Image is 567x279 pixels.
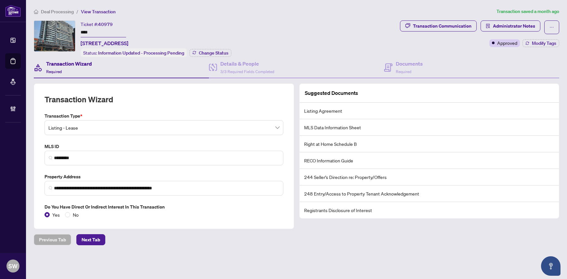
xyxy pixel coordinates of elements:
img: search_icon [49,186,53,190]
img: logo [5,5,21,17]
button: Administrator Notes [481,20,540,32]
h4: Documents [396,60,423,68]
h4: Transaction Wizard [46,60,92,68]
button: Open asap [541,256,561,276]
span: Required [396,69,411,74]
span: solution [486,24,490,28]
span: Next Tab [82,235,100,245]
span: SW [8,261,18,271]
article: Suggested Documents [305,89,358,97]
button: Transaction Communication [400,20,477,32]
li: Registrants Disclosure of Interest [300,202,559,218]
label: Do you have direct or indirect interest in this transaction [45,203,283,210]
span: Administrator Notes [493,21,535,31]
h2: Transaction Wizard [45,94,113,105]
span: Yes [50,211,62,218]
button: Change Status [189,49,231,57]
button: Previous Tab [34,234,71,245]
span: Approved [497,39,517,46]
img: search_icon [49,156,53,160]
img: IMG-E12238682_1.jpg [34,21,75,51]
li: MLS Data Information Sheet [300,119,559,136]
span: home [34,9,38,14]
span: 3/3 Required Fields Completed [220,69,274,74]
span: Listing - Lease [48,121,279,134]
div: Transaction Communication [413,21,471,31]
button: Next Tab [76,234,105,245]
span: No [70,211,81,218]
article: Transaction saved a month ago [496,8,559,15]
span: Change Status [199,51,228,55]
label: Transaction Type [45,112,283,120]
button: Modify Tags [522,39,559,47]
span: View Transaction [81,9,116,15]
span: Required [46,69,62,74]
li: RECO Information Guide [300,152,559,169]
label: MLS ID [45,143,283,150]
h4: Details & People [220,60,274,68]
li: 248 Entry/Access to Property Tenant Acknowledgement [300,185,559,202]
li: Right at Home Schedule B [300,136,559,152]
li: / [76,8,78,15]
div: Status: [81,48,187,57]
span: [STREET_ADDRESS] [81,39,128,47]
li: Listing Agreement [300,103,559,119]
span: Deal Processing [41,9,74,15]
label: Property Address [45,173,283,180]
span: Modify Tags [532,41,556,45]
div: Ticket #: [81,20,113,28]
span: 40979 [98,21,113,27]
span: ellipsis [549,25,554,30]
span: Information Updated - Processing Pending [98,50,184,56]
li: 244 Seller’s Direction re: Property/Offers [300,169,559,185]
